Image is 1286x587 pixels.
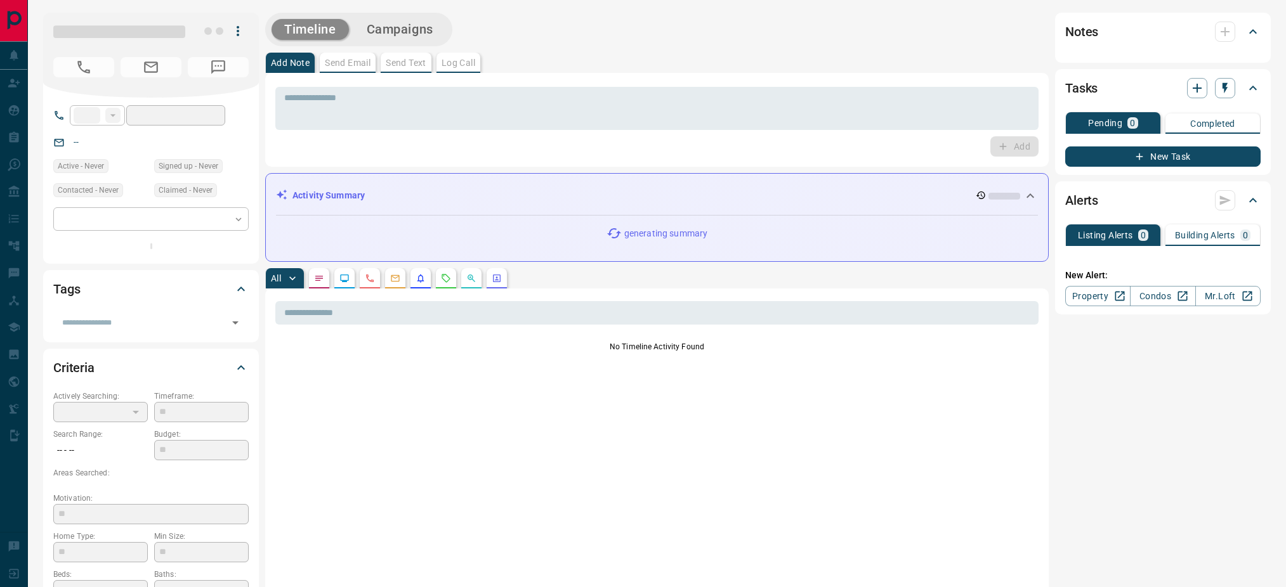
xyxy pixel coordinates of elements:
[1065,190,1098,210] h2: Alerts
[1243,231,1248,240] p: 0
[159,160,218,172] span: Signed up - Never
[154,569,249,580] p: Baths:
[154,531,249,542] p: Min Size:
[1130,119,1135,127] p: 0
[53,440,148,461] p: -- - --
[339,273,350,283] svg: Lead Browsing Activity
[1065,78,1098,98] h2: Tasks
[1065,73,1261,103] div: Tasks
[1141,231,1146,240] p: 0
[53,274,249,304] div: Tags
[390,273,400,283] svg: Emails
[53,569,148,580] p: Beds:
[53,493,249,504] p: Motivation:
[1065,22,1098,42] h2: Notes
[53,390,148,402] p: Actively Searching:
[53,429,148,440] p: Search Range:
[272,19,349,40] button: Timeline
[53,352,249,383] div: Criteria
[53,358,95,378] h2: Criteria
[441,273,451,283] svg: Requests
[1078,231,1133,240] p: Listing Alerts
[1065,16,1261,47] div: Notes
[1088,119,1122,127] p: Pending
[1065,286,1131,306] a: Property
[276,184,1038,207] div: Activity Summary
[416,273,426,283] svg: Listing Alerts
[1065,146,1261,167] button: New Task
[188,57,249,77] span: No Number
[365,273,375,283] svg: Calls
[226,314,244,332] button: Open
[271,274,281,283] p: All
[1175,231,1235,240] p: Building Alerts
[58,184,119,197] span: Contacted - Never
[53,57,114,77] span: No Number
[74,137,79,147] a: --
[466,273,476,283] svg: Opportunities
[1195,286,1261,306] a: Mr.Loft
[159,184,213,197] span: Claimed - Never
[275,341,1039,352] p: No Timeline Activity Found
[53,531,148,542] p: Home Type:
[154,429,249,440] p: Budget:
[314,273,324,283] svg: Notes
[1065,269,1261,282] p: New Alert:
[53,467,249,479] p: Areas Searched:
[354,19,446,40] button: Campaigns
[624,227,707,240] p: generating summary
[154,390,249,402] p: Timeframe:
[271,58,310,67] p: Add Note
[121,57,181,77] span: No Email
[1130,286,1195,306] a: Condos
[492,273,502,283] svg: Agent Actions
[1065,185,1261,216] div: Alerts
[292,189,365,202] p: Activity Summary
[1190,119,1235,128] p: Completed
[53,279,80,299] h2: Tags
[58,160,104,172] span: Active - Never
